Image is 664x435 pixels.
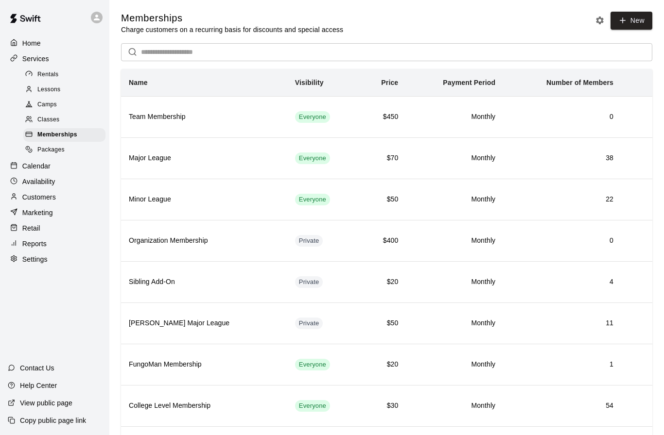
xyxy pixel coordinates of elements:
[37,115,59,125] span: Classes
[37,130,77,140] span: Memberships
[22,192,56,202] p: Customers
[295,276,323,288] div: This membership is hidden from the memberships page
[129,318,280,329] h6: [PERSON_NAME] Major League
[295,400,330,412] div: This membership is visible to all customers
[414,401,495,411] h6: Monthly
[511,401,613,411] h6: 54
[414,318,495,329] h6: Monthly
[511,235,613,246] h6: 0
[295,360,330,369] span: Everyone
[295,194,330,205] div: This membership is visible to all customers
[295,318,323,329] div: This membership is hidden from the memberships page
[129,153,280,164] h6: Major League
[295,402,330,411] span: Everyone
[22,223,40,233] p: Retail
[611,12,652,30] a: New
[295,278,323,287] span: Private
[295,195,330,204] span: Everyone
[295,152,330,164] div: This membership is visible to all customers
[295,236,323,246] span: Private
[414,153,495,164] h6: Monthly
[511,318,613,329] h6: 11
[8,221,102,235] a: Retail
[129,277,280,287] h6: Sibling Add-On
[22,161,51,171] p: Calendar
[8,190,102,204] a: Customers
[8,51,102,66] a: Services
[20,416,86,425] p: Copy public page link
[367,194,399,205] h6: $50
[414,112,495,122] h6: Monthly
[37,100,57,110] span: Camps
[129,112,280,122] h6: Team Membership
[546,79,613,86] b: Number of Members
[23,128,105,142] div: Memberships
[511,277,613,287] h6: 4
[37,145,65,155] span: Packages
[22,239,47,249] p: Reports
[129,79,148,86] b: Name
[37,85,61,95] span: Lessons
[22,208,53,217] p: Marketing
[20,381,57,390] p: Help Center
[8,236,102,251] a: Reports
[129,235,280,246] h6: Organization Membership
[129,359,280,370] h6: FungoMan Membership
[511,194,613,205] h6: 22
[22,38,41,48] p: Home
[414,194,495,205] h6: Monthly
[23,82,109,97] a: Lessons
[22,254,48,264] p: Settings
[8,159,102,173] div: Calendar
[295,154,330,163] span: Everyone
[22,54,49,64] p: Services
[414,277,495,287] h6: Monthly
[23,143,105,157] div: Packages
[295,111,330,123] div: This membership is visible to all customers
[295,319,323,328] span: Private
[129,194,280,205] h6: Minor League
[8,36,102,50] a: Home
[367,359,399,370] h6: $20
[367,235,399,246] h6: $400
[23,98,105,112] div: Camps
[367,277,399,287] h6: $20
[8,174,102,189] a: Availability
[295,235,323,247] div: This membership is hidden from the memberships page
[511,112,613,122] h6: 0
[367,112,399,122] h6: $450
[20,363,54,373] p: Contact Us
[37,70,59,80] span: Rentals
[23,143,109,158] a: Packages
[367,318,399,329] h6: $50
[22,177,55,186] p: Availability
[23,98,109,113] a: Camps
[295,113,330,122] span: Everyone
[593,13,607,28] button: Memberships settings
[367,401,399,411] h6: $30
[121,25,343,34] p: Charge customers on a recurring basis for discounts and special access
[295,359,330,370] div: This membership is visible to all customers
[414,359,495,370] h6: Monthly
[23,128,109,143] a: Memberships
[23,113,109,128] a: Classes
[129,401,280,411] h6: College Level Membership
[367,153,399,164] h6: $70
[8,205,102,220] a: Marketing
[23,67,109,82] a: Rentals
[511,359,613,370] h6: 1
[20,398,72,408] p: View public page
[121,12,343,25] h5: Memberships
[295,79,324,86] b: Visibility
[381,79,398,86] b: Price
[8,252,102,267] a: Settings
[23,113,105,127] div: Classes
